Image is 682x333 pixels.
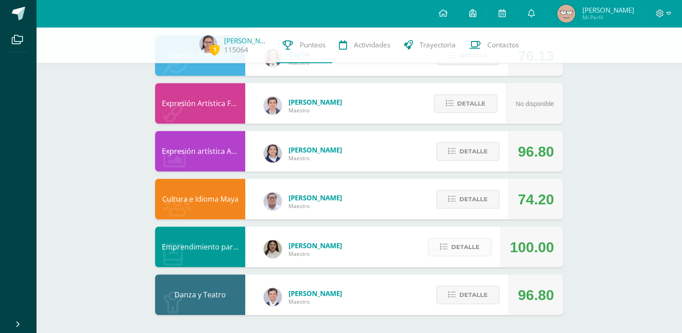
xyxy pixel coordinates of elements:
[420,40,456,50] span: Trayectoria
[288,154,342,162] span: Maestro
[264,192,282,210] img: 5778bd7e28cf89dedf9ffa8080fc1cd8.png
[436,142,499,161] button: Detalle
[288,97,342,106] span: [PERSON_NAME]
[487,40,519,50] span: Contactos
[288,145,342,154] span: [PERSON_NAME]
[451,239,480,255] span: Detalle
[288,298,342,305] span: Maestro
[155,83,245,124] div: Expresión Artística FORMACIÓN MUSICAL
[300,40,325,50] span: Punteos
[582,5,634,14] span: [PERSON_NAME]
[288,250,342,258] span: Maestro
[518,131,554,172] div: 96.80
[224,45,248,55] a: 115064
[518,275,554,315] div: 96.80
[155,179,245,219] div: Cultura e Idioma Maya
[582,14,634,21] span: Mi Perfil
[397,27,462,63] a: Trayectoria
[557,5,575,23] img: b08fa849ce700c2446fec7341b01b967.png
[264,288,282,306] img: 70c0459bcb81c7dac88d1d439de9cb3a.png
[155,131,245,171] div: Expresión artística ARTES PLÁSTICAS
[264,97,282,115] img: 32863153bf8bbda601a51695c130e98e.png
[288,289,342,298] span: [PERSON_NAME]
[459,143,488,160] span: Detalle
[224,36,269,45] a: [PERSON_NAME]
[276,27,332,63] a: Punteos
[155,274,245,315] div: Danza y Teatro
[288,106,342,114] span: Maestro
[434,94,497,113] button: Detalle
[210,44,220,55] span: 1
[264,144,282,162] img: 799791cd4ec4703767168e1db4dfe2dd.png
[518,179,554,220] div: 74.20
[510,227,554,268] div: 100.00
[288,202,342,210] span: Maestro
[332,27,397,63] a: Actividades
[288,241,342,250] span: [PERSON_NAME]
[428,238,491,256] button: Detalle
[436,190,499,208] button: Detalle
[354,40,390,50] span: Actividades
[457,95,485,112] span: Detalle
[436,286,499,304] button: Detalle
[264,240,282,258] img: 7b13906345788fecd41e6b3029541beb.png
[516,100,554,107] span: No disponible
[459,287,488,303] span: Detalle
[155,227,245,267] div: Emprendimiento para la Productividad
[288,193,342,202] span: [PERSON_NAME]
[462,27,526,63] a: Contactos
[459,191,488,208] span: Detalle
[199,35,217,53] img: 9f4b94e99bd453ca0c7e9e26828c986f.png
